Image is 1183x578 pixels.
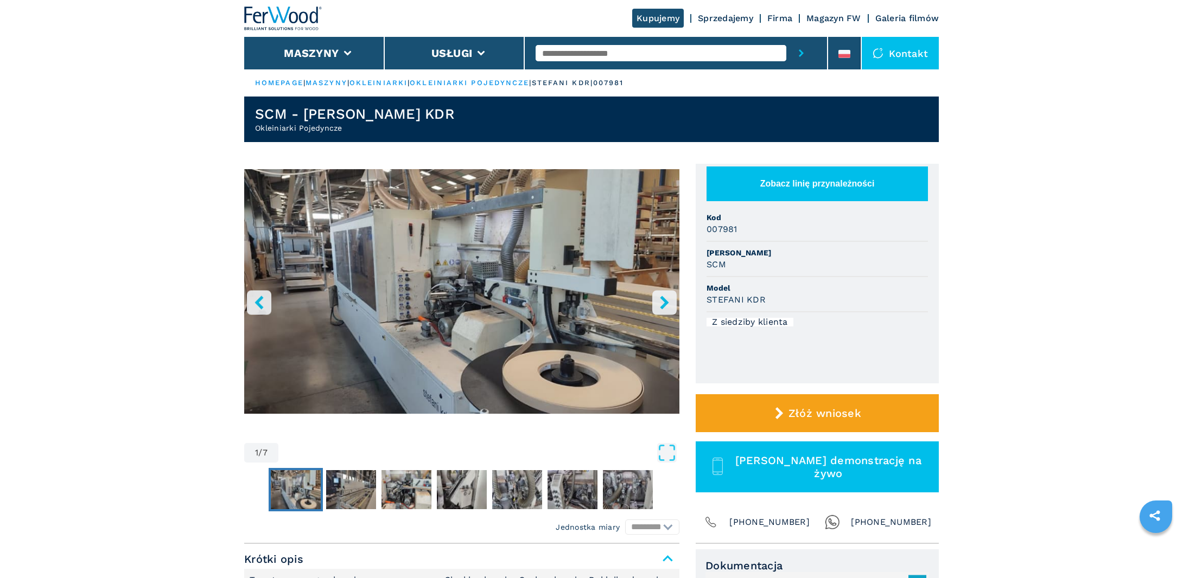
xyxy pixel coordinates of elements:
a: Galeria filmów [875,13,939,23]
span: | [347,79,349,87]
h1: SCM - [PERSON_NAME] KDR [255,105,454,123]
h2: Okleiniarki Pojedyncze [255,123,454,133]
img: Whatsapp [825,515,840,530]
span: [PHONE_NUMBER] [729,515,810,530]
iframe: Chat [1137,529,1175,570]
img: Phone [703,515,718,530]
div: Z siedziby klienta [707,318,793,326]
button: Go to Slide 6 [545,468,600,511]
a: Sprzedajemy [698,13,753,23]
a: okleiniarki pojedyncze [410,79,529,87]
span: | [529,79,531,87]
button: right-button [652,290,677,314]
h3: 007981 [707,223,737,235]
h3: STEFANI KDR [707,293,766,306]
span: | [303,79,306,87]
button: Go to Slide 3 [379,468,434,511]
a: Kupujemy [632,9,684,28]
span: | [408,79,410,87]
a: okleiniarki [349,79,408,87]
span: 7 [263,448,268,457]
img: Ferwood [244,7,322,30]
span: [PHONE_NUMBER] [851,515,931,530]
em: Jednostka miary [556,522,620,532]
img: Kontakt [873,48,883,59]
p: 007981 [593,78,624,88]
div: Go to Slide 1 [244,169,679,432]
button: Usługi [431,47,473,60]
span: 1 [255,448,258,457]
img: f7faae817bae8858a49fdc3296c925b6 [381,470,431,509]
button: Zobacz linię przynależności [707,166,928,201]
span: Krótki opis [244,549,679,569]
a: HOMEPAGE [255,79,303,87]
a: maszyny [306,79,347,87]
span: [PERSON_NAME] [707,247,928,258]
button: left-button [247,290,271,314]
button: Go to Slide 2 [324,468,378,511]
img: d97874a1544ef7e9b1540fa144b751a5 [603,470,653,509]
span: Model [707,282,928,293]
span: / [258,448,262,457]
img: 3f3a30049d519f420ed313cdd0261f9a [271,470,321,509]
button: Maszyny [284,47,339,60]
span: [PERSON_NAME] demonstrację na żywo [730,454,926,480]
button: Go to Slide 7 [601,468,655,511]
img: Okleiniarki Pojedyncze SCM STEFANI KDR [244,169,679,414]
button: Open Fullscreen [281,443,677,463]
span: Kod [707,212,928,223]
p: stefani kdr | [532,78,593,88]
span: Złóż wniosek [788,407,861,420]
button: Go to Slide 4 [435,468,489,511]
a: Firma [767,13,792,23]
nav: Thumbnail Navigation [244,468,679,511]
button: Go to Slide 5 [490,468,544,511]
span: Dokumentacja [705,559,929,572]
button: Go to Slide 1 [269,468,323,511]
a: sharethis [1141,502,1168,529]
button: Złóż wniosek [696,394,939,432]
button: [PERSON_NAME] demonstrację na żywo [696,441,939,492]
img: f8bbacb50f577f18ca8c241f8d6ea2e2 [326,470,376,509]
div: Kontakt [862,37,939,69]
img: 39051f080205329f52d0fc42857e8942 [492,470,542,509]
a: Magazyn FW [806,13,861,23]
img: 9d56d0b29ba24b9ead182966be72ebbc [548,470,597,509]
img: 8fd1c255a744dc140e87e88c3a46ff7f [437,470,487,509]
h3: SCM [707,258,726,271]
button: submit-button [786,37,816,69]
